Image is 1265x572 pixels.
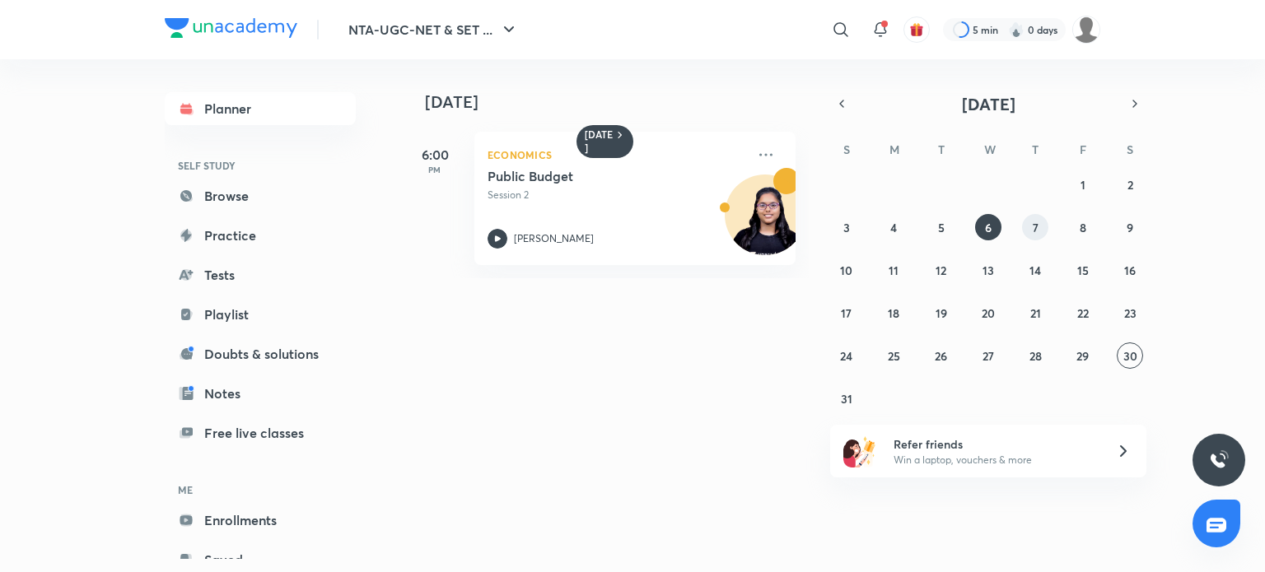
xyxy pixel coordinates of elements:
button: August 18, 2025 [880,300,907,326]
abbr: Monday [889,142,899,157]
abbr: August 10, 2025 [840,263,852,278]
button: August 19, 2025 [928,300,955,326]
abbr: Saturday [1127,142,1133,157]
abbr: August 2, 2025 [1127,177,1133,193]
abbr: August 27, 2025 [983,348,994,364]
button: August 5, 2025 [928,214,955,240]
button: August 15, 2025 [1070,257,1096,283]
button: August 2, 2025 [1117,171,1143,198]
button: August 30, 2025 [1117,342,1143,369]
abbr: August 6, 2025 [985,220,992,235]
img: Company Logo [165,18,297,38]
h5: 6:00 [402,145,468,165]
abbr: August 1, 2025 [1081,177,1085,193]
button: August 13, 2025 [975,257,1001,283]
img: Vinayak Rana [1072,16,1100,44]
img: referral [843,435,876,467]
abbr: August 28, 2025 [1029,348,1042,364]
button: August 22, 2025 [1070,300,1096,326]
button: August 26, 2025 [928,342,955,369]
img: ttu [1209,450,1229,470]
button: August 29, 2025 [1070,342,1096,369]
a: Planner [165,92,356,125]
button: August 1, 2025 [1070,171,1096,198]
button: August 12, 2025 [928,257,955,283]
a: Doubts & solutions [165,337,356,370]
button: August 9, 2025 [1117,214,1143,240]
h5: Public Budget [488,168,693,184]
abbr: Tuesday [938,142,945,157]
abbr: August 3, 2025 [843,220,850,235]
button: August 20, 2025 [975,300,1001,326]
abbr: August 29, 2025 [1076,348,1089,364]
button: August 8, 2025 [1070,214,1096,240]
button: [DATE] [853,92,1123,115]
button: August 3, 2025 [833,214,860,240]
button: August 25, 2025 [880,342,907,369]
p: Economics [488,145,746,165]
a: Enrollments [165,504,356,537]
abbr: August 17, 2025 [841,305,852,321]
button: August 6, 2025 [975,214,1001,240]
abbr: August 14, 2025 [1029,263,1041,278]
abbr: August 9, 2025 [1127,220,1133,235]
abbr: August 31, 2025 [841,391,852,407]
h4: [DATE] [425,92,812,112]
p: [PERSON_NAME] [514,231,594,246]
button: August 11, 2025 [880,257,907,283]
abbr: August 22, 2025 [1077,305,1089,321]
button: August 28, 2025 [1022,342,1048,369]
a: Playlist [165,298,356,331]
p: PM [402,165,468,174]
abbr: August 4, 2025 [890,220,897,235]
button: August 14, 2025 [1022,257,1048,283]
abbr: August 19, 2025 [936,305,947,321]
abbr: August 13, 2025 [983,263,994,278]
a: Practice [165,219,356,252]
span: [DATE] [962,93,1015,115]
button: August 27, 2025 [975,342,1001,369]
abbr: August 8, 2025 [1080,220,1086,235]
abbr: August 12, 2025 [936,263,946,278]
button: NTA-UGC-NET & SET ... [338,13,529,46]
a: Company Logo [165,18,297,42]
button: August 24, 2025 [833,342,860,369]
p: Session 2 [488,188,746,202]
a: Browse [165,179,356,212]
img: streak [1008,21,1025,38]
button: August 4, 2025 [880,214,907,240]
abbr: August 30, 2025 [1123,348,1137,364]
abbr: August 26, 2025 [935,348,947,364]
abbr: August 11, 2025 [889,263,899,278]
a: Notes [165,377,356,410]
img: avatar [909,22,924,37]
abbr: August 20, 2025 [982,305,995,321]
a: Tests [165,258,356,291]
h6: [DATE] [585,128,614,155]
button: August 16, 2025 [1117,257,1143,283]
h6: SELF STUDY [165,151,356,179]
abbr: August 24, 2025 [840,348,852,364]
h6: ME [165,476,356,504]
a: Free live classes [165,416,356,449]
abbr: August 23, 2025 [1124,305,1137,321]
button: August 31, 2025 [833,385,860,412]
button: August 21, 2025 [1022,300,1048,326]
h6: Refer friends [894,435,1096,453]
button: August 10, 2025 [833,257,860,283]
img: Avatar [726,184,805,263]
abbr: August 25, 2025 [888,348,900,364]
button: August 23, 2025 [1117,300,1143,326]
abbr: August 15, 2025 [1077,263,1089,278]
abbr: August 18, 2025 [888,305,899,321]
abbr: Friday [1080,142,1086,157]
button: avatar [903,16,930,43]
abbr: Wednesday [984,142,996,157]
p: Win a laptop, vouchers & more [894,453,1096,467]
button: August 17, 2025 [833,300,860,326]
abbr: August 16, 2025 [1124,263,1136,278]
abbr: Sunday [843,142,850,157]
button: August 7, 2025 [1022,214,1048,240]
abbr: August 5, 2025 [938,220,945,235]
abbr: August 7, 2025 [1033,220,1039,235]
